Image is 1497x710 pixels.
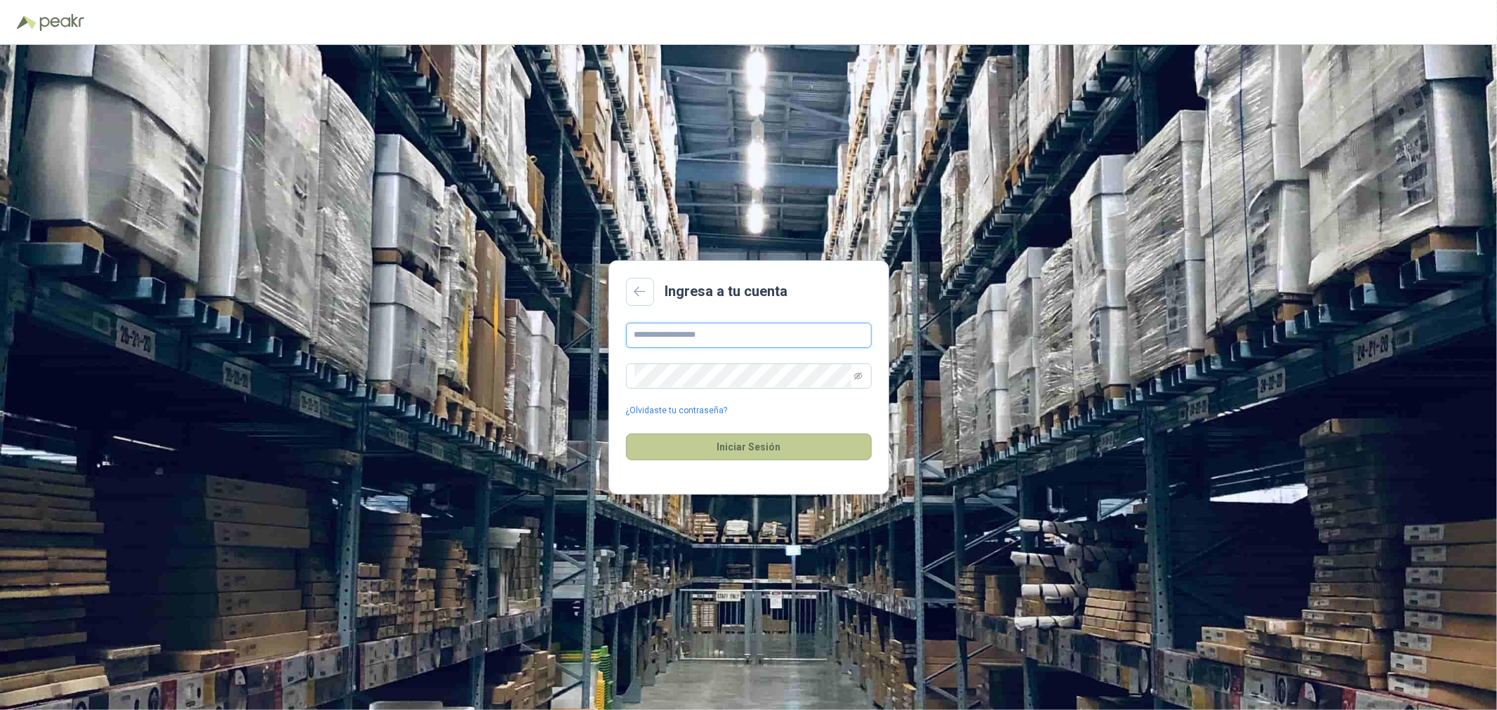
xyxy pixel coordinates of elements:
img: Logo [17,15,36,29]
a: ¿Olvidaste tu contraseña? [626,404,728,417]
span: eye-invisible [854,372,863,380]
h2: Ingresa a tu cuenta [665,281,788,302]
button: Iniciar Sesión [626,434,872,460]
img: Peakr [39,14,84,31]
